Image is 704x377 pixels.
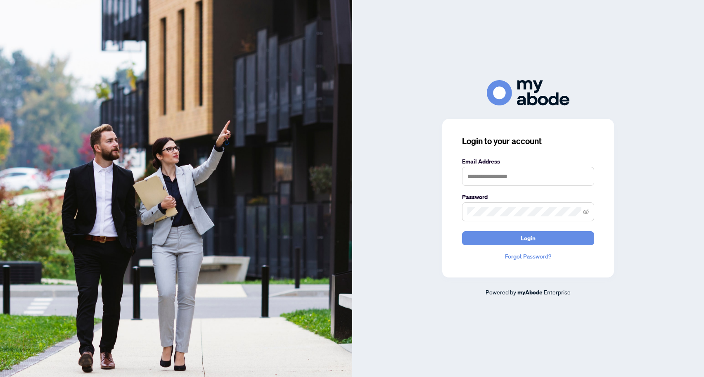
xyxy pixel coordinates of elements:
label: Password [462,192,594,202]
a: myAbode [517,288,543,297]
span: Powered by [486,288,516,296]
a: Forgot Password? [462,252,594,261]
label: Email Address [462,157,594,166]
span: Enterprise [544,288,571,296]
span: eye-invisible [583,209,589,215]
img: ma-logo [487,80,569,105]
h3: Login to your account [462,135,594,147]
button: Login [462,231,594,245]
span: Login [521,232,536,245]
